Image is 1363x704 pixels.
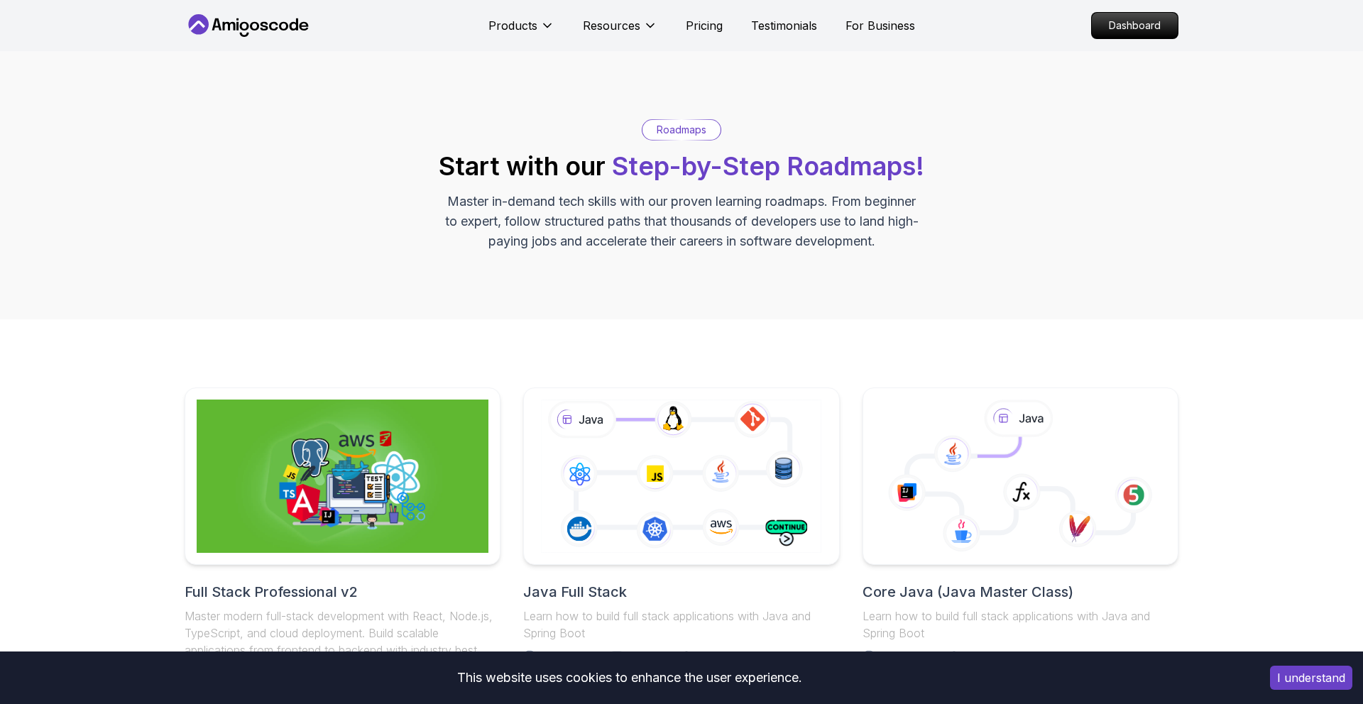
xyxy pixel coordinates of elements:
span: 4 Builds [628,650,665,664]
button: Accept cookies [1270,666,1352,690]
button: Resources [583,17,657,45]
p: Dashboard [1092,13,1178,38]
p: Products [488,17,537,34]
span: 9.2h [698,650,718,664]
p: Learn how to build full stack applications with Java and Spring Boot [863,607,1178,642]
a: Dashboard [1091,12,1178,39]
a: Java Full StackLearn how to build full stack applications with Java and Spring Boot29 Courses4 Bu... [523,387,839,664]
a: For Business [845,17,915,34]
div: This website uses cookies to enhance the user experience. [11,662,1249,693]
h2: Start with our [439,152,924,180]
a: Full Stack Professional v2Full Stack Professional v2Master modern full-stack development with Rea... [185,387,500,681]
a: Core Java (Java Master Class)Learn how to build full stack applications with Java and Spring Boot... [863,387,1178,664]
span: 10.4h [965,650,990,664]
p: Master modern full-stack development with React, Node.js, TypeScript, and cloud deployment. Build... [185,607,500,659]
h2: Full Stack Professional v2 [185,582,500,602]
p: Roadmaps [657,123,706,137]
span: Step-by-Step Roadmaps! [612,150,924,182]
p: Learn how to build full stack applications with Java and Spring Boot [523,607,839,642]
h2: Core Java (Java Master Class) [863,582,1178,602]
a: Pricing [686,17,723,34]
p: Master in-demand tech skills with our proven learning roadmaps. From beginner to expert, follow s... [443,192,920,251]
button: Products [488,17,554,45]
span: 29 Courses [542,650,596,664]
span: 18 Courses [881,650,933,664]
p: Resources [583,17,640,34]
img: Full Stack Professional v2 [197,400,488,553]
a: Testimonials [751,17,817,34]
h2: Java Full Stack [523,582,839,602]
